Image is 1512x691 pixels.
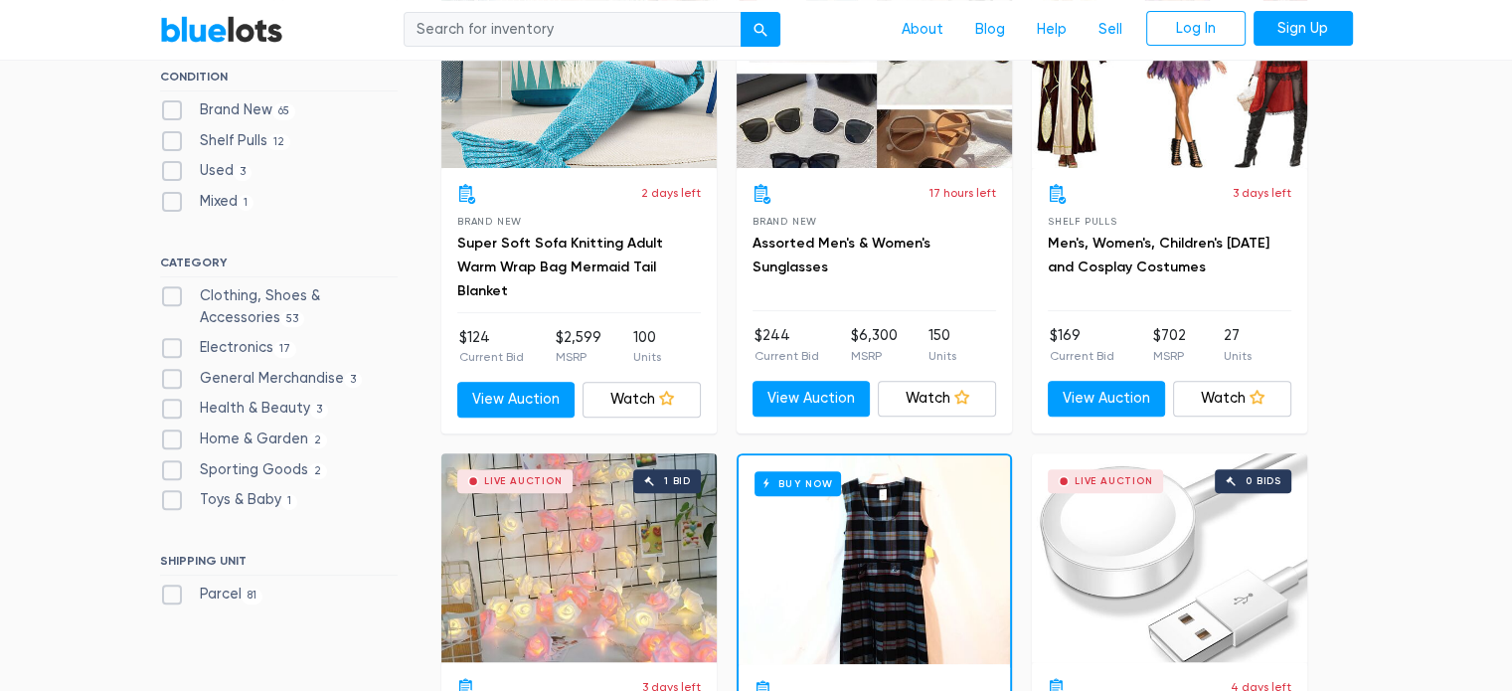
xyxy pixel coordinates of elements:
p: Units [1224,347,1252,365]
p: MSRP [850,347,897,365]
span: Brand New [457,216,522,227]
a: BlueLots [160,15,283,44]
p: 2 days left [641,184,701,202]
a: Live Auction 0 bids [1032,453,1307,662]
a: Help [1021,11,1083,49]
a: Assorted Men's & Women's Sunglasses [753,235,930,275]
div: Live Auction [1075,476,1153,486]
label: Toys & Baby [160,489,298,511]
span: 3 [344,372,363,388]
div: 0 bids [1246,476,1281,486]
li: $2,599 [556,327,601,367]
h6: SHIPPING UNIT [160,554,398,576]
h6: CONDITION [160,70,398,91]
span: Brand New [753,216,817,227]
p: Units [633,348,661,366]
label: Shelf Pulls [160,130,291,152]
a: Watch [878,381,996,417]
span: 17 [273,341,297,357]
p: Units [928,347,956,365]
h6: Buy Now [755,471,841,496]
li: 100 [633,327,661,367]
span: 2 [308,463,328,479]
a: Sell [1083,11,1138,49]
p: 3 days left [1233,184,1291,202]
a: View Auction [1048,381,1166,417]
p: MSRP [1152,347,1185,365]
span: 3 [234,165,252,181]
li: $702 [1152,325,1185,365]
a: Watch [583,382,701,418]
label: Mixed [160,191,254,213]
label: General Merchandise [160,368,363,390]
a: Live Auction 1 bid [441,453,717,662]
input: Search for inventory [404,12,742,48]
li: $169 [1050,325,1114,365]
a: About [886,11,959,49]
a: Buy Now [739,455,1010,664]
a: Watch [1173,381,1291,417]
p: Current Bid [1050,347,1114,365]
a: Log In [1146,11,1246,47]
span: Shelf Pulls [1048,216,1117,227]
label: Clothing, Shoes & Accessories [160,285,398,328]
li: 150 [928,325,956,365]
label: Brand New [160,99,296,121]
a: Sign Up [1254,11,1353,47]
label: Parcel [160,584,263,605]
div: 1 bid [664,476,691,486]
span: 2 [308,432,328,448]
label: Home & Garden [160,429,328,450]
span: 1 [238,195,254,211]
label: Electronics [160,337,297,359]
a: View Auction [457,382,576,418]
a: Men's, Women's, Children's [DATE] and Cosplay Costumes [1048,235,1269,275]
span: 3 [310,403,329,419]
a: View Auction [753,381,871,417]
span: 53 [280,311,305,327]
a: Super Soft Sofa Knitting Adult Warm Wrap Bag Mermaid Tail Blanket [457,235,663,299]
p: MSRP [556,348,601,366]
span: 81 [242,589,263,605]
label: Sporting Goods [160,459,328,481]
label: Used [160,160,252,182]
a: Blog [959,11,1021,49]
p: Current Bid [755,347,819,365]
span: 65 [272,103,296,119]
div: Live Auction [484,476,563,486]
p: 17 hours left [929,184,996,202]
li: $124 [459,327,524,367]
h6: CATEGORY [160,256,398,277]
li: 27 [1224,325,1252,365]
span: 1 [281,494,298,510]
li: $244 [755,325,819,365]
label: Health & Beauty [160,398,329,420]
span: 12 [267,134,291,150]
p: Current Bid [459,348,524,366]
li: $6,300 [850,325,897,365]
